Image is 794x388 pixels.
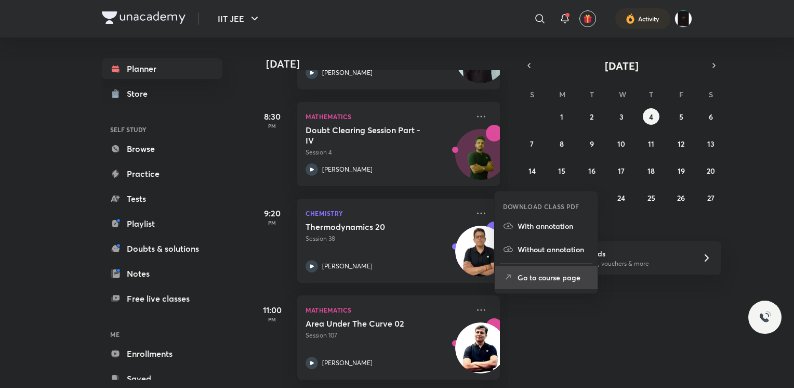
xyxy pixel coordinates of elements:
[703,135,719,152] button: September 13, 2025
[252,110,293,123] h5: 8:30
[674,10,692,28] img: Anurag Agarwal
[703,189,719,206] button: September 27, 2025
[530,89,534,99] abbr: Sunday
[530,139,534,149] abbr: September 7, 2025
[252,219,293,226] p: PM
[524,135,540,152] button: September 7, 2025
[619,89,626,99] abbr: Wednesday
[102,163,222,184] a: Practice
[643,162,659,179] button: September 18, 2025
[524,189,540,206] button: September 21, 2025
[588,166,595,176] abbr: September 16, 2025
[707,139,714,149] abbr: September 13, 2025
[266,58,510,70] h4: [DATE]
[322,358,373,368] p: [PERSON_NAME]
[456,135,506,185] img: Avatar
[579,10,596,27] button: avatar
[518,244,589,255] p: Without annotation
[679,112,683,122] abbr: September 5, 2025
[678,139,684,149] abbr: September 12, 2025
[102,263,222,284] a: Notes
[626,12,635,25] img: activity
[643,135,659,152] button: September 11, 2025
[590,89,594,99] abbr: Tuesday
[322,165,373,174] p: [PERSON_NAME]
[605,59,639,73] span: [DATE]
[102,326,222,343] h6: ME
[102,121,222,138] h6: SELF STUDY
[590,139,594,149] abbr: September 9, 2025
[703,162,719,179] button: September 20, 2025
[590,112,593,122] abbr: September 2, 2025
[558,166,565,176] abbr: September 15, 2025
[306,110,469,123] p: Mathematics
[617,139,625,149] abbr: September 10, 2025
[759,311,771,324] img: ttu
[703,108,719,125] button: September 6, 2025
[709,112,713,122] abbr: September 6, 2025
[673,189,690,206] button: September 26, 2025
[127,87,154,100] div: Store
[613,108,630,125] button: September 3, 2025
[648,139,654,149] abbr: September 11, 2025
[562,259,690,268] p: Win a laptop, vouchers & more
[584,162,600,179] button: September 16, 2025
[252,123,293,129] p: PM
[679,89,683,99] abbr: Friday
[102,288,222,309] a: Free live classes
[707,193,714,203] abbr: September 27, 2025
[252,316,293,322] p: PM
[252,304,293,316] h5: 11:00
[211,8,267,29] button: IIT JEE
[102,58,222,79] a: Planner
[584,189,600,206] button: September 23, 2025
[673,162,690,179] button: September 19, 2025
[102,11,186,24] img: Company Logo
[553,162,570,179] button: September 15, 2025
[553,135,570,152] button: September 8, 2025
[619,112,624,122] abbr: September 3, 2025
[102,138,222,159] a: Browse
[709,89,713,99] abbr: Saturday
[643,189,659,206] button: September 25, 2025
[306,304,469,316] p: Mathematics
[583,14,592,23] img: avatar
[306,125,435,146] h5: Doubt Clearing Session Part - IV
[528,166,536,176] abbr: September 14, 2025
[102,11,186,27] a: Company Logo
[306,207,469,219] p: Chemistry
[584,135,600,152] button: September 9, 2025
[518,272,589,283] p: Go to course page
[649,89,653,99] abbr: Thursday
[673,135,690,152] button: September 12, 2025
[678,166,685,176] abbr: September 19, 2025
[647,193,655,203] abbr: September 25, 2025
[102,213,222,234] a: Playlist
[584,108,600,125] button: September 2, 2025
[553,189,570,206] button: September 22, 2025
[306,148,469,157] p: Session 4
[322,262,373,271] p: [PERSON_NAME]
[618,166,625,176] abbr: September 17, 2025
[562,248,690,259] h6: Refer friends
[306,331,469,340] p: Session 107
[322,68,373,77] p: [PERSON_NAME]
[306,234,469,243] p: Session 38
[306,318,435,329] h5: Area Under The Curve 02
[503,202,579,211] h6: DOWNLOAD CLASS PDF
[647,166,655,176] abbr: September 18, 2025
[677,193,685,203] abbr: September 26, 2025
[613,135,630,152] button: September 10, 2025
[617,193,625,203] abbr: September 24, 2025
[560,112,563,122] abbr: September 1, 2025
[102,83,222,104] a: Store
[306,222,435,232] h5: Thermodynamics 20
[102,188,222,209] a: Tests
[643,108,659,125] button: September 4, 2025
[560,139,564,149] abbr: September 8, 2025
[524,162,540,179] button: September 14, 2025
[518,221,589,231] p: With annotation
[536,58,707,73] button: [DATE]
[613,162,630,179] button: September 17, 2025
[649,112,653,122] abbr: September 4, 2025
